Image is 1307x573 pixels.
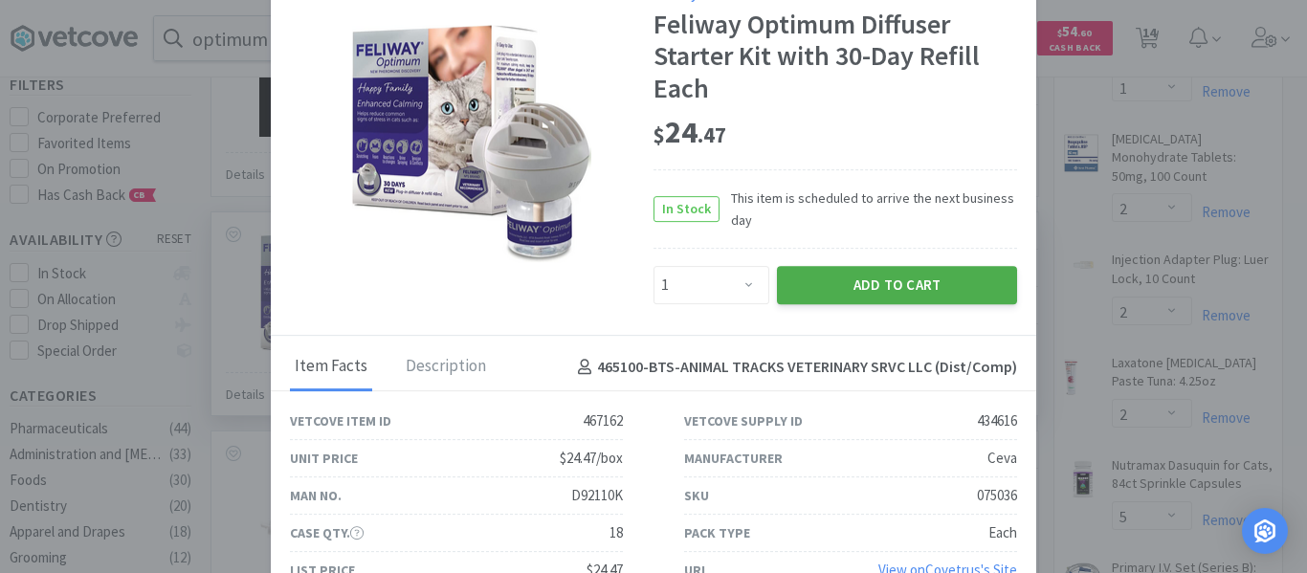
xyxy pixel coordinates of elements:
[653,113,726,151] span: 24
[654,197,719,221] span: In Stock
[352,25,591,262] img: 9b7423ea858e494facd46f54e1906010_434616.png
[684,485,709,506] div: SKU
[977,409,1017,432] div: 434616
[290,448,358,469] div: Unit Price
[720,187,1017,231] span: This item is scheduled to arrive the next business day
[583,409,623,432] div: 467162
[684,410,803,431] div: Vetcove Supply ID
[653,9,1017,105] div: Feliway Optimum Diffuser Starter Kit with 30-Day Refill Each
[290,485,342,506] div: Man No.
[290,522,364,543] div: Case Qty.
[987,447,1017,470] div: Ceva
[684,448,783,469] div: Manufacturer
[290,343,372,391] div: Item Facts
[988,521,1017,544] div: Each
[684,522,750,543] div: Pack Type
[977,484,1017,507] div: 075036
[777,266,1017,304] button: Add to Cart
[1242,508,1288,554] div: Open Intercom Messenger
[570,355,1017,380] h4: 465100-BTS - ANIMAL TRACKS VETERINARY SRVC LLC (Dist/Comp)
[571,484,623,507] div: D92110K
[401,343,491,391] div: Description
[560,447,623,470] div: $24.47/box
[290,410,391,431] div: Vetcove Item ID
[609,521,623,544] div: 18
[698,121,726,148] span: . 47
[653,121,665,148] span: $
